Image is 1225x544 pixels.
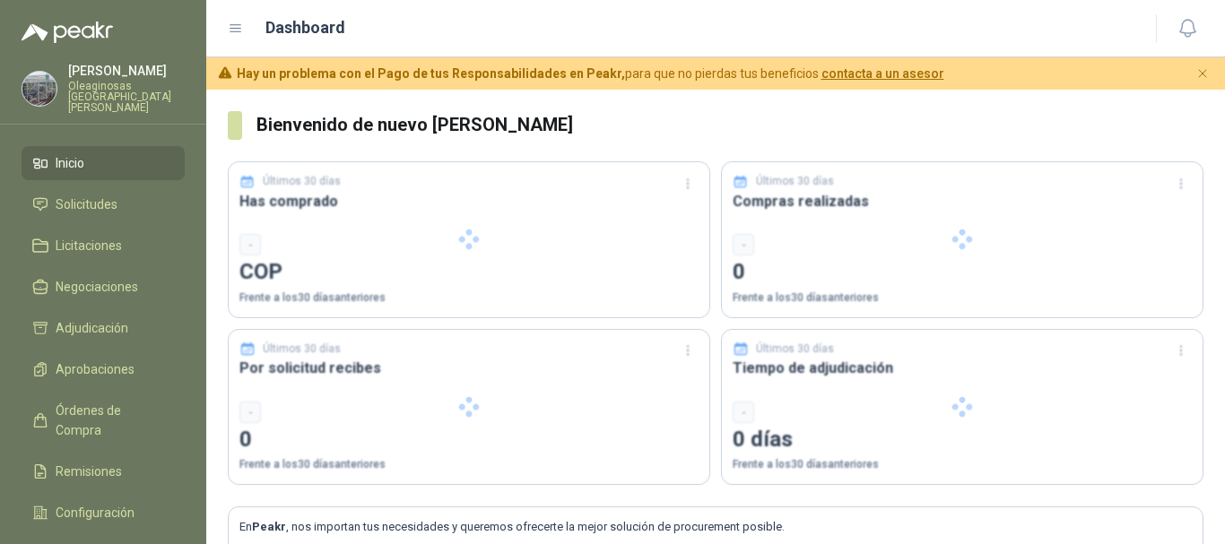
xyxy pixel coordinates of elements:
span: Aprobaciones [56,359,135,379]
span: para que no pierdas tus beneficios [237,64,944,83]
h3: Bienvenido de nuevo [PERSON_NAME] [256,111,1203,139]
a: Solicitudes [22,187,185,221]
span: Configuración [56,503,135,522]
span: Solicitudes [56,194,117,214]
p: En , nos importan tus necesidades y queremos ofrecerte la mejor solución de procurement posible. [239,518,1192,536]
span: Remisiones [56,462,122,481]
b: Hay un problema con el Pago de tus Responsabilidades en Peakr, [237,66,625,81]
img: Logo peakr [22,22,113,43]
span: Negociaciones [56,277,138,297]
span: Inicio [56,153,84,173]
p: [PERSON_NAME] [68,65,185,77]
img: Company Logo [22,72,56,106]
a: Adjudicación [22,311,185,345]
a: Inicio [22,146,185,180]
b: Peakr [252,520,286,533]
p: Oleaginosas [GEOGRAPHIC_DATA][PERSON_NAME] [68,81,185,113]
a: Aprobaciones [22,352,185,386]
a: Configuración [22,496,185,530]
a: Negociaciones [22,270,185,304]
a: Remisiones [22,454,185,488]
span: Órdenes de Compra [56,401,168,440]
span: Licitaciones [56,236,122,255]
a: contacta a un asesor [821,66,944,81]
span: Adjudicación [56,318,128,338]
a: Licitaciones [22,229,185,263]
h1: Dashboard [265,15,345,40]
a: Órdenes de Compra [22,393,185,447]
button: Cerrar [1192,63,1214,85]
